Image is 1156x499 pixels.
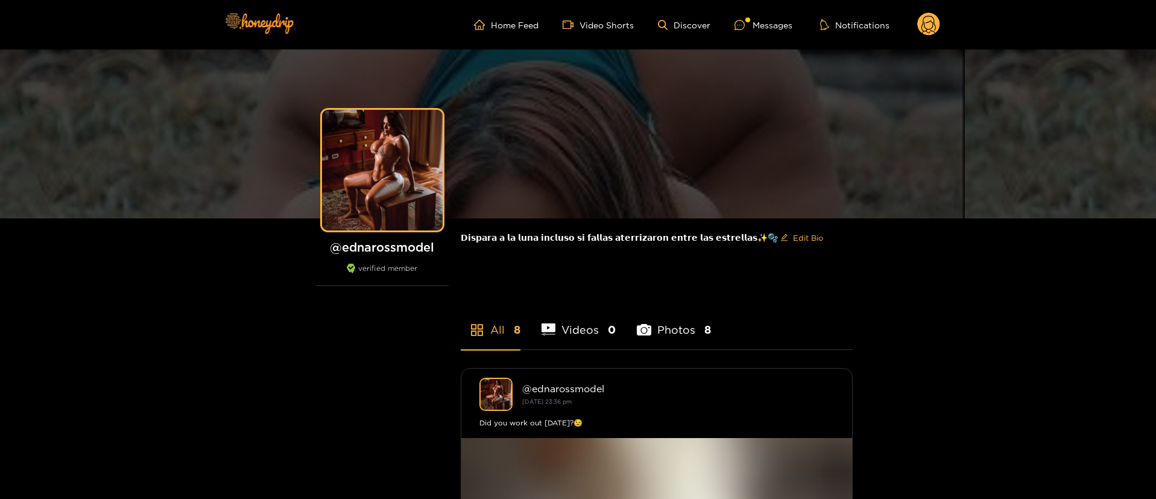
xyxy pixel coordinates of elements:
[470,323,484,337] span: appstore
[608,322,616,337] span: 0
[778,228,826,247] button: editEdit Bio
[461,218,853,257] div: 𝗗𝗶𝘀𝗽𝗮𝗿𝗮 𝗮 𝗹𝗮 𝗹𝘂𝗻𝗮 𝗶𝗻𝗰𝗹𝘂𝘀𝗼 𝘀𝗶 𝗳𝗮𝗹𝗹𝗮𝘀 𝗮𝘁𝗲𝗿𝗿𝗶𝘇𝗮𝗿𝗼𝗻 𝗲𝗻𝘁𝗿𝗲 𝗹𝗮𝘀 𝗲𝘀𝘁𝗿𝗲𝗹𝗹𝗮𝘀✨🫧
[780,234,788,243] span: edit
[637,295,711,349] li: Photos
[522,383,834,394] div: @ ednarossmodel
[816,19,893,31] button: Notifications
[658,20,710,30] a: Discover
[704,322,711,337] span: 8
[514,322,520,337] span: 8
[542,295,616,349] li: Videos
[461,295,520,349] li: All
[563,19,634,30] a: Video Shorts
[316,240,449,255] h1: @ ednarossmodel
[563,19,580,30] span: video-camera
[479,417,834,429] div: Did you work out [DATE]?😉
[474,19,491,30] span: home
[793,232,823,244] span: Edit Bio
[522,398,572,405] small: [DATE] 23:36 pm
[316,264,449,286] div: verified member
[479,378,513,411] img: ednarossmodel
[734,18,792,32] div: Messages
[474,19,539,30] a: Home Feed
